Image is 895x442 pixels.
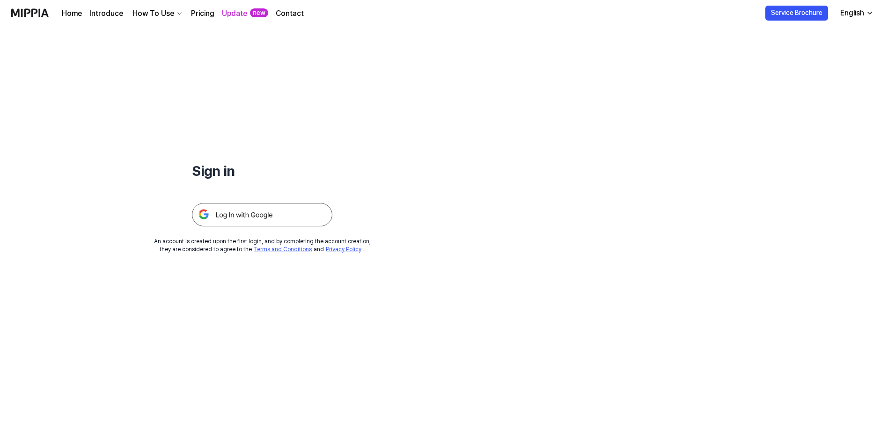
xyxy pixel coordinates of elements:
a: Terms and Conditions [254,246,312,253]
a: Update [222,8,247,19]
a: Introduce [89,8,123,19]
a: Contact [276,8,304,19]
button: How To Use [131,8,183,19]
h1: Sign in [192,161,332,181]
div: How To Use [131,8,176,19]
img: 구글 로그인 버튼 [192,203,332,226]
button: Service Brochure [765,6,828,21]
div: English [838,7,866,19]
a: Privacy Policy [326,246,361,253]
a: Pricing [191,8,214,19]
button: English [833,4,879,22]
div: An account is created upon the first login, and by completing the account creation, they are cons... [154,238,371,254]
div: new [250,8,268,18]
a: Home [62,8,82,19]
